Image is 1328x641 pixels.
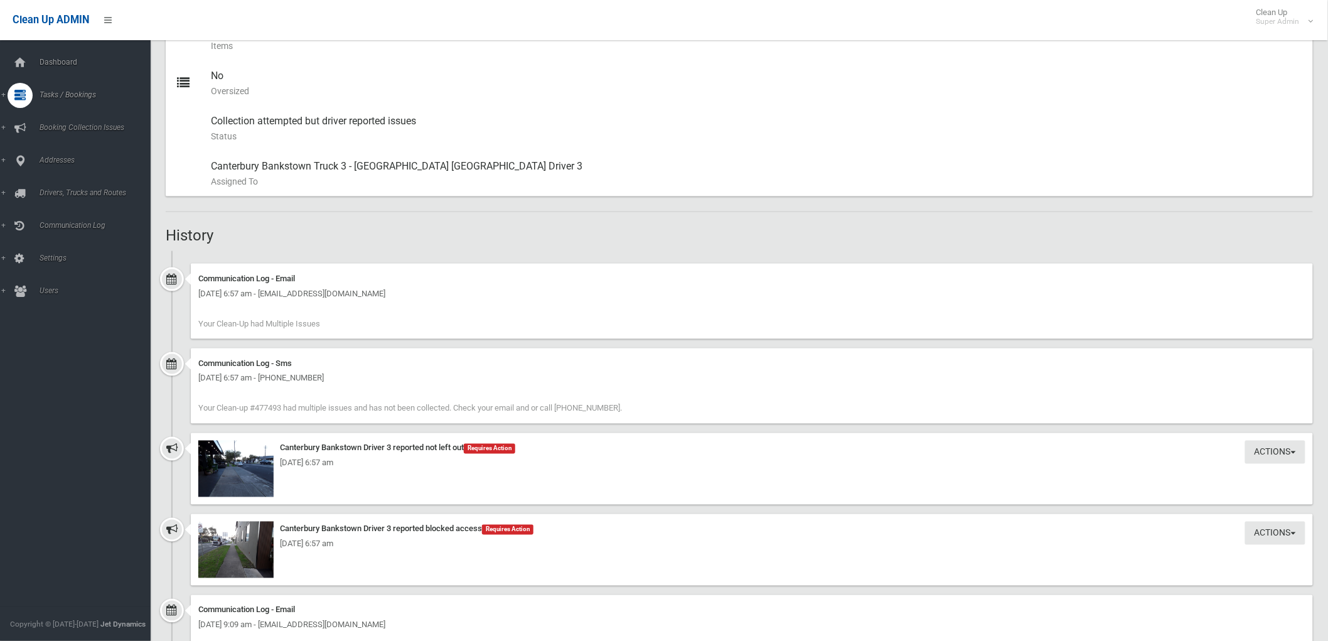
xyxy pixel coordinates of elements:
small: Assigned To [211,174,1303,189]
span: Tasks / Bookings [36,90,161,99]
div: Canterbury Bankstown Driver 3 reported not left out [198,441,1305,456]
div: [DATE] 6:57 am - [EMAIL_ADDRESS][DOMAIN_NAME] [198,286,1305,301]
small: Items [211,38,1303,53]
div: No [211,61,1303,106]
span: Clean Up [1250,8,1312,26]
small: Oversized [211,83,1303,99]
div: [DATE] 9:09 am - [EMAIL_ADDRESS][DOMAIN_NAME] [198,618,1305,633]
div: Canterbury Bankstown Driver 3 reported blocked access [198,522,1305,537]
div: [DATE] 6:57 am [198,537,1305,552]
img: 2025-08-1806.56.03938336244867809128.jpg [198,441,274,497]
span: Settings [36,254,161,262]
div: Communication Log - Sms [198,356,1305,371]
span: Your Clean-up #477493 had multiple issues and has not been collected. Check your email and or cal... [198,404,622,413]
div: Canterbury Bankstown Truck 3 - [GEOGRAPHIC_DATA] [GEOGRAPHIC_DATA] Driver 3 [211,151,1303,197]
div: Communication Log - Email [198,603,1305,618]
div: [DATE] 6:57 am [198,456,1305,471]
h2: History [166,227,1313,244]
div: [DATE] 6:57 am - [PHONE_NUMBER] [198,371,1305,386]
div: Collection attempted but driver reported issues [211,106,1303,151]
span: Users [36,286,161,295]
span: Addresses [36,156,161,164]
span: Your Clean-Up had Multiple Issues [198,319,320,328]
span: Communication Log [36,221,161,230]
button: Actions [1245,441,1305,464]
button: Actions [1245,522,1305,545]
span: Clean Up ADMIN [13,14,89,26]
span: Copyright © [DATE]-[DATE] [10,620,99,628]
span: Requires Action [464,444,515,454]
span: Requires Action [482,525,533,535]
small: Super Admin [1256,17,1300,26]
span: Drivers, Trucks and Routes [36,188,161,197]
img: 2025-08-1806.56.594659572984180178826.jpg [198,522,274,578]
span: Dashboard [36,58,161,67]
span: Booking Collection Issues [36,123,161,132]
div: Communication Log - Email [198,271,1305,286]
small: Status [211,129,1303,144]
strong: Jet Dynamics [100,620,146,628]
